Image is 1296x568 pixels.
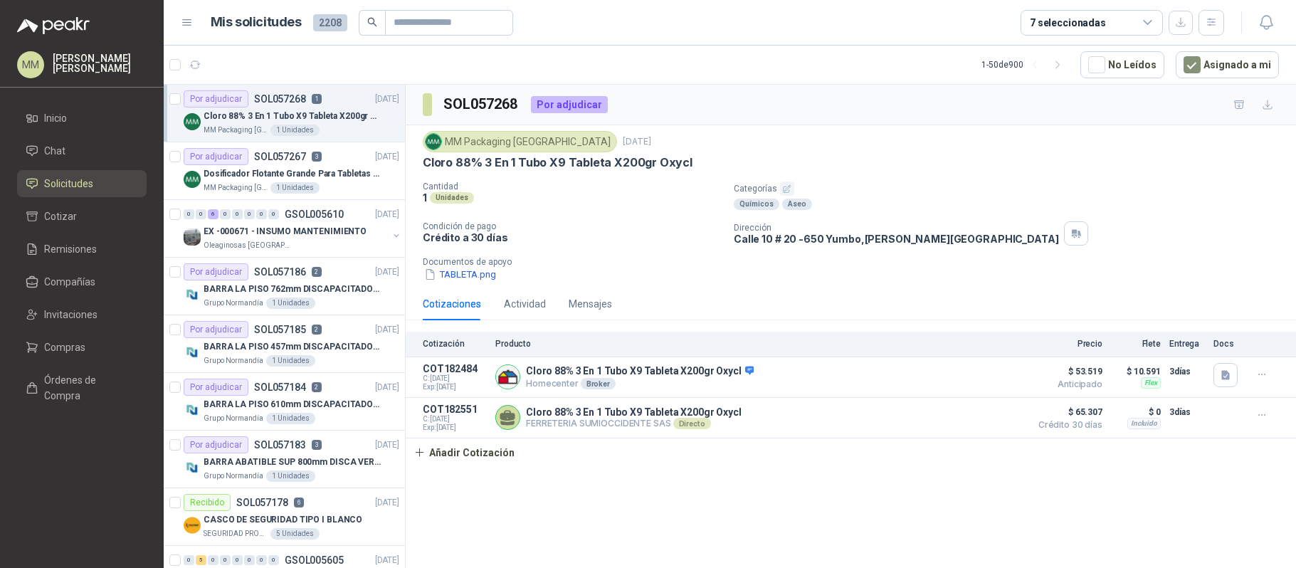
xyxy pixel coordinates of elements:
button: Asignado a mi [1176,51,1279,78]
p: CASCO DE SEGURIDAD TIPO I BLANCO [204,513,362,527]
p: $ 0 [1111,404,1161,421]
div: Broker [581,378,616,389]
div: 5 [196,555,206,565]
div: Cotizaciones [423,296,481,312]
a: Por adjudicarSOL0572673[DATE] Company LogoDosificador Flotante Grande Para Tabletas De Cloro Humb... [164,142,405,200]
p: Flete [1111,339,1161,349]
p: 2 [312,267,322,277]
div: Incluido [1127,418,1161,429]
p: 1 [423,191,427,204]
p: BARRA LA PISO 610mm DISCAPACITADOS SOCO [204,398,381,411]
p: Calle 10 # 20 -650 Yumbo , [PERSON_NAME][GEOGRAPHIC_DATA] [734,233,1058,245]
div: 7 seleccionadas [1030,15,1106,31]
p: [PERSON_NAME] [PERSON_NAME] [53,53,147,73]
div: 0 [244,209,255,219]
div: 0 [184,209,194,219]
div: 0 [268,209,279,219]
a: Cotizar [17,203,147,230]
div: 0 [232,555,243,565]
p: Cantidad [423,182,722,191]
span: $ 53.519 [1031,363,1102,380]
div: 1 Unidades [270,125,320,136]
p: BARRA ABATIBLE SUP 800mm DISCA VERT SOCO [204,456,381,469]
p: 2 [312,382,322,392]
p: GSOL005610 [285,209,344,219]
span: Órdenes de Compra [44,372,133,404]
a: Compañías [17,268,147,295]
a: Chat [17,137,147,164]
img: Logo peakr [17,17,90,34]
a: Inicio [17,105,147,132]
span: C: [DATE] [423,415,487,424]
div: Por adjudicar [184,263,248,280]
span: 2208 [313,14,347,31]
p: 3 días [1169,363,1205,380]
p: Oleaginosas [GEOGRAPHIC_DATA][PERSON_NAME] [204,240,293,251]
a: Por adjudicarSOL0572681[DATE] Company LogoCloro 88% 3 En 1 Tubo X9 Tableta X200gr OxyclMM Packagi... [164,85,405,142]
span: Compañías [44,274,95,290]
p: [DATE] [375,438,399,452]
p: [DATE] [375,323,399,337]
div: 0 [232,209,243,219]
div: 1 Unidades [266,470,315,482]
p: Dosificador Flotante Grande Para Tabletas De Cloro Humboldt [204,167,381,181]
p: Categorías [734,182,1290,196]
p: 6 [294,498,304,507]
p: [DATE] [375,208,399,221]
p: [DATE] [375,150,399,164]
p: SOL057183 [254,440,306,450]
p: Cloro 88% 3 En 1 Tubo X9 Tableta X200gr Oxycl [204,110,381,123]
div: Por adjudicar [184,436,248,453]
div: 0 [244,555,255,565]
div: 0 [268,555,279,565]
span: Anticipado [1031,380,1102,389]
a: Compras [17,334,147,361]
div: Por adjudicar [531,96,608,113]
p: SOL057185 [254,325,306,335]
p: MM Packaging [GEOGRAPHIC_DATA] [204,182,268,194]
div: 1 Unidades [266,413,315,424]
p: Entrega [1169,339,1205,349]
p: 1 [312,94,322,104]
a: Por adjudicarSOL0571833[DATE] Company LogoBARRA ABATIBLE SUP 800mm DISCA VERT SOCOGrupo Normandía... [164,431,405,488]
button: Añadir Cotización [406,438,522,467]
p: SOL057186 [254,267,306,277]
div: Unidades [430,192,474,204]
p: 3 [312,152,322,162]
a: Remisiones [17,236,147,263]
span: $ 65.307 [1031,404,1102,421]
span: Chat [44,143,65,159]
span: Solicitudes [44,176,93,191]
p: Dirección [734,223,1058,233]
div: 6 [208,209,218,219]
div: Por adjudicar [184,90,248,107]
div: Directo [673,418,711,429]
p: Cloro 88% 3 En 1 Tubo X9 Tableta X200gr Oxycl [526,365,754,378]
button: No Leídos [1080,51,1164,78]
span: C: [DATE] [423,374,487,383]
p: BARRA LA PISO 457mm DISCAPACITADOS SOCO [204,340,381,354]
p: Homecenter [526,378,754,389]
div: MM [17,51,44,78]
p: [DATE] [375,265,399,279]
a: Por adjudicarSOL0571852[DATE] Company LogoBARRA LA PISO 457mm DISCAPACITADOS SOCOGrupo Normandía1... [164,315,405,373]
p: 2 [312,325,322,335]
div: 1 Unidades [266,298,315,309]
div: 1 Unidades [270,182,320,194]
span: Remisiones [44,241,97,257]
div: 0 [184,555,194,565]
img: Company Logo [184,401,201,419]
a: Órdenes de Compra [17,367,147,409]
img: Company Logo [184,286,201,303]
div: Por adjudicar [184,148,248,165]
div: 0 [208,555,218,565]
div: 0 [220,555,231,565]
p: SOL057267 [254,152,306,162]
p: 3 días [1169,404,1205,421]
div: 0 [256,555,267,565]
div: Mensajes [569,296,612,312]
p: Crédito a 30 días [423,231,722,243]
img: Company Logo [184,459,201,476]
p: Cloro 88% 3 En 1 Tubo X9 Tableta X200gr Oxycl [526,406,742,418]
p: COT182484 [423,363,487,374]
